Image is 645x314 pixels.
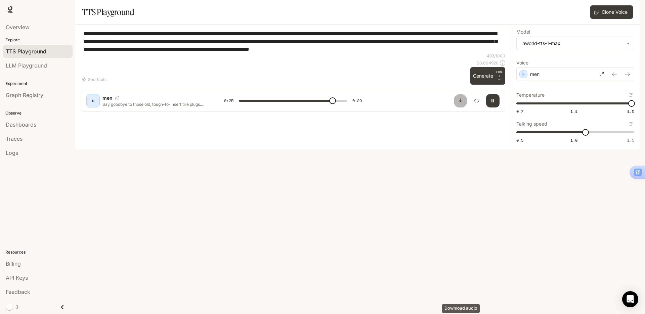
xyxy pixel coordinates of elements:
[516,137,523,143] span: 0.5
[516,93,545,97] p: Temperature
[517,37,634,50] div: inworld-tts-1-max
[470,67,505,85] button: GenerateCTRL +⏎
[82,5,134,19] h1: TTS Playground
[622,291,638,307] div: Open Intercom Messenger
[454,94,467,107] button: Download audio
[352,97,362,104] span: 0:29
[627,91,634,99] button: Reset to default
[496,70,503,78] p: CTRL +
[627,137,634,143] span: 1.5
[224,97,233,104] span: 0:25
[516,30,530,34] p: Model
[521,40,623,47] div: inworld-tts-1-max
[570,137,577,143] span: 1.0
[477,60,499,66] p: $ 0.004920
[113,96,122,100] button: Copy Voice ID
[102,95,113,101] p: men
[442,304,480,313] div: Download audio
[627,120,634,128] button: Reset to default
[627,108,634,114] span: 1.5
[88,95,98,106] div: D
[81,74,109,85] button: Shortcuts
[470,94,483,107] button: Inspect
[102,101,208,107] p: Say goodbye to those old, tough-to-insert tire plugs. They're a hassle to push in, and you have t...
[570,108,577,114] span: 1.1
[530,71,540,78] p: men
[516,108,523,114] span: 0.7
[590,5,633,19] button: Clone Voice
[487,53,505,59] p: 492 / 1000
[516,60,528,65] p: Voice
[516,122,547,126] p: Talking speed
[496,70,503,82] p: ⏎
